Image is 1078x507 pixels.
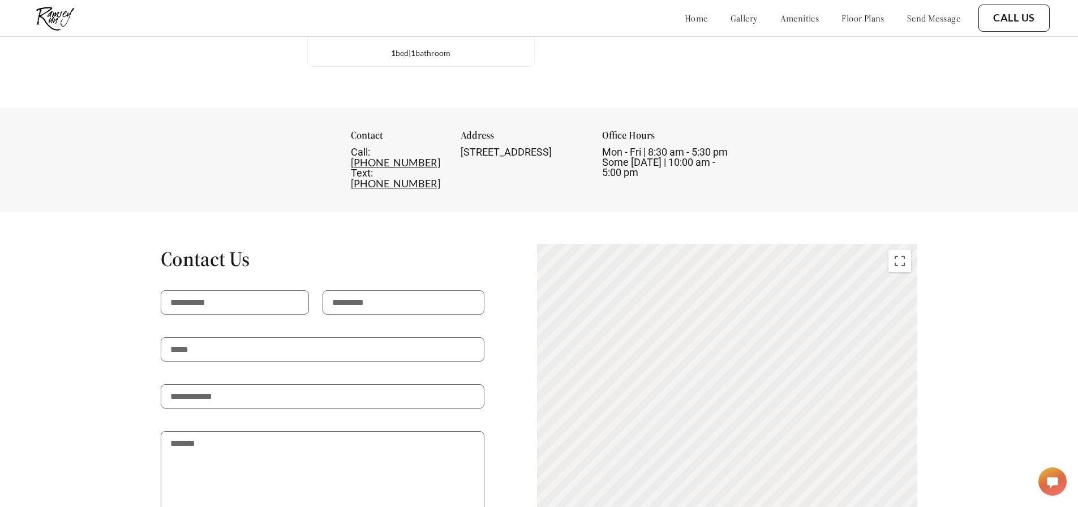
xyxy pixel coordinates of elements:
div: [STREET_ADDRESS] [461,147,586,157]
a: send message [907,12,960,24]
a: home [685,12,708,24]
div: Office Hours [602,130,728,147]
h1: Contact Us [161,246,484,272]
button: Toggle fullscreen view [888,250,911,272]
a: [PHONE_NUMBER] [351,156,440,169]
a: gallery [731,12,758,24]
button: Call Us [978,5,1050,32]
a: amenities [780,12,819,24]
span: 1 [411,48,415,58]
div: Contact [351,130,445,147]
span: Text: [351,167,373,179]
a: Call Us [993,12,1035,24]
div: Address [461,130,586,147]
div: Mon - Fri | 8:30 am - 5:30 pm [602,147,728,178]
span: 1 [391,48,396,58]
span: Call: [351,146,370,158]
a: [PHONE_NUMBER] [351,177,440,190]
span: Some [DATE] | 10:00 am - 5:00 pm [602,156,715,178]
div: bed | bathroom [308,47,534,59]
a: floor plans [841,12,884,24]
img: Company logo [28,3,82,33]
